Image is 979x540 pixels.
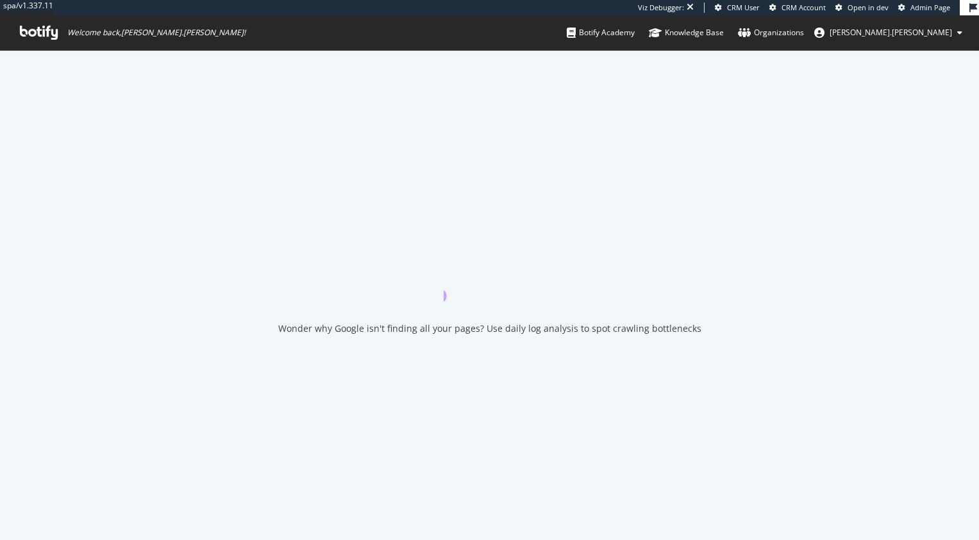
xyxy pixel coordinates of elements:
a: Organizations [738,15,804,50]
div: animation [444,256,536,302]
span: Welcome back, [PERSON_NAME].[PERSON_NAME] ! [67,28,246,38]
span: CRM Account [782,3,826,12]
span: heidi.noonan [830,27,952,38]
a: Admin Page [898,3,950,13]
a: Knowledge Base [649,15,724,50]
a: CRM User [715,3,760,13]
div: Wonder why Google isn't finding all your pages? Use daily log analysis to spot crawling bottlenecks [278,322,701,335]
div: Organizations [738,26,804,39]
span: Open in dev [848,3,889,12]
a: Botify Academy [567,15,635,50]
span: CRM User [727,3,760,12]
div: Knowledge Base [649,26,724,39]
a: CRM Account [769,3,826,13]
span: Admin Page [910,3,950,12]
div: Botify Academy [567,26,635,39]
div: Viz Debugger: [638,3,684,13]
button: [PERSON_NAME].[PERSON_NAME] [804,22,973,43]
a: Open in dev [835,3,889,13]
